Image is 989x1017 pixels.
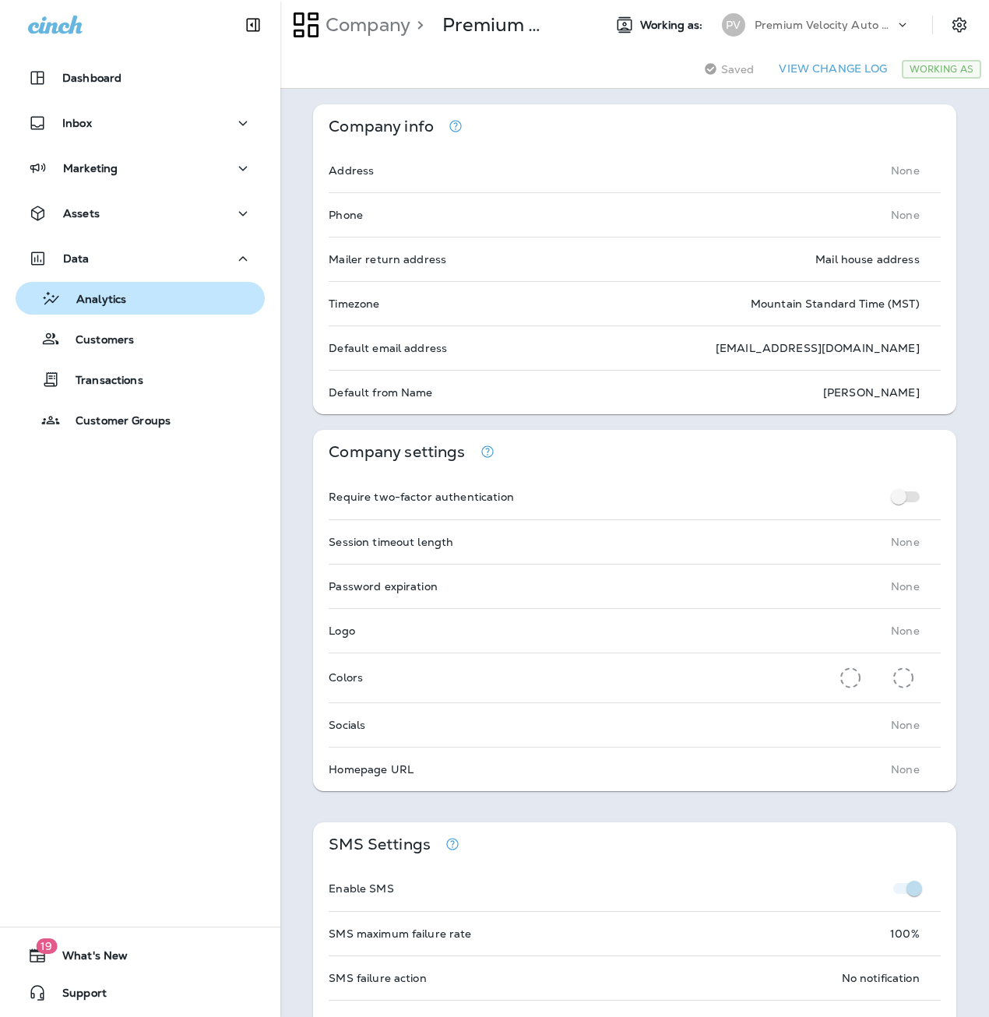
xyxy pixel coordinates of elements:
div: PV [722,13,745,37]
button: Analytics [16,282,265,315]
p: SMS maximum failure rate [329,927,471,940]
span: What's New [47,949,128,968]
button: Primary Color [834,661,867,695]
span: Support [47,987,107,1005]
p: Mountain Standard Time (MST) [751,297,920,310]
p: [PERSON_NAME] [823,386,920,399]
p: Customers [60,333,134,348]
span: Working as: [640,19,706,32]
p: [EMAIL_ADDRESS][DOMAIN_NAME] [716,342,920,354]
p: > [410,13,424,37]
button: Collapse Sidebar [231,9,275,40]
button: Assets [16,198,265,229]
button: Customer Groups [16,403,265,436]
button: Transactions [16,363,265,396]
p: None [891,763,920,776]
button: View Change Log [773,57,893,81]
p: Default from Name [329,386,432,399]
p: None [891,209,920,221]
p: 100 % [890,927,920,940]
div: Working As [902,60,981,79]
p: Transactions [60,374,143,389]
p: Company [319,13,410,37]
p: Marketing [63,162,118,174]
p: Default email address [329,342,447,354]
span: 19 [36,938,57,954]
p: Enable SMS [329,882,393,895]
p: Phone [329,209,363,221]
p: Timezone [329,297,379,310]
p: Company info [329,120,434,133]
button: Dashboard [16,62,265,93]
p: Customer Groups [60,414,171,429]
p: Mailer return address [329,253,446,266]
p: Session timeout length [329,536,453,548]
button: Settings [945,11,973,39]
p: Analytics [61,293,126,308]
p: SMS Settings [329,838,431,851]
p: Company settings [329,445,465,459]
button: Inbox [16,107,265,139]
p: Socials [329,719,365,731]
p: Premium Velocity Auto dba Jiffy Lube [442,13,544,37]
p: Premium Velocity Auto dba Jiffy Lube [755,19,895,31]
button: Marketing [16,153,265,184]
p: SMS failure action [329,972,427,984]
p: Inbox [62,117,92,129]
p: Data [63,252,90,265]
p: Assets [63,207,100,220]
button: Customers [16,322,265,355]
p: None [891,164,920,177]
p: None [891,580,920,593]
p: None [891,536,920,548]
p: Mail house address [815,253,920,266]
p: Dashboard [62,72,121,84]
button: 19What's New [16,940,265,971]
p: Logo [329,625,355,637]
p: Colors [329,671,363,684]
p: No notification [842,972,920,984]
span: Saved [721,63,755,76]
p: None [891,625,920,637]
button: Support [16,977,265,1008]
p: Password expiration [329,580,438,593]
p: Address [329,164,374,177]
p: Homepage URL [329,763,414,776]
button: Secondary Color [887,661,920,695]
p: Require two-factor authentication [329,491,514,503]
button: Data [16,243,265,274]
p: None [891,719,920,731]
